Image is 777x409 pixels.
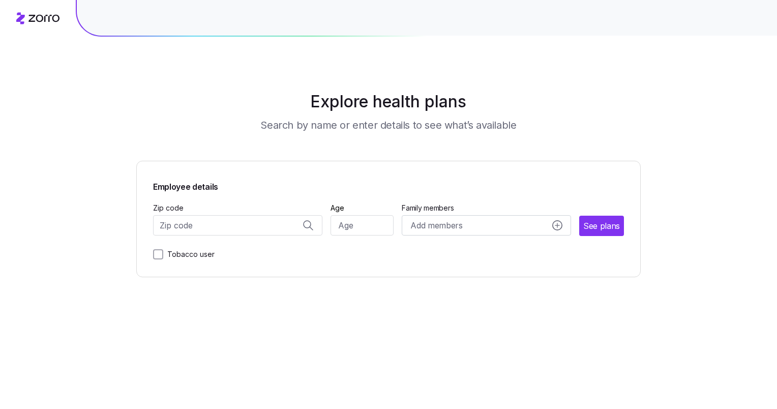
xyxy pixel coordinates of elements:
span: Employee details [153,178,624,193]
label: Age [331,202,344,214]
span: Add members [410,219,462,232]
h3: Search by name or enter details to see what’s available [260,118,516,132]
label: Zip code [153,202,184,214]
span: See plans [583,220,620,232]
input: Age [331,215,394,236]
svg: add icon [552,220,562,230]
label: Tobacco user [163,248,215,260]
h1: Explore health plans [162,90,616,114]
button: Add membersadd icon [402,215,571,236]
span: Family members [402,203,571,213]
input: Zip code [153,215,322,236]
button: See plans [579,216,624,236]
